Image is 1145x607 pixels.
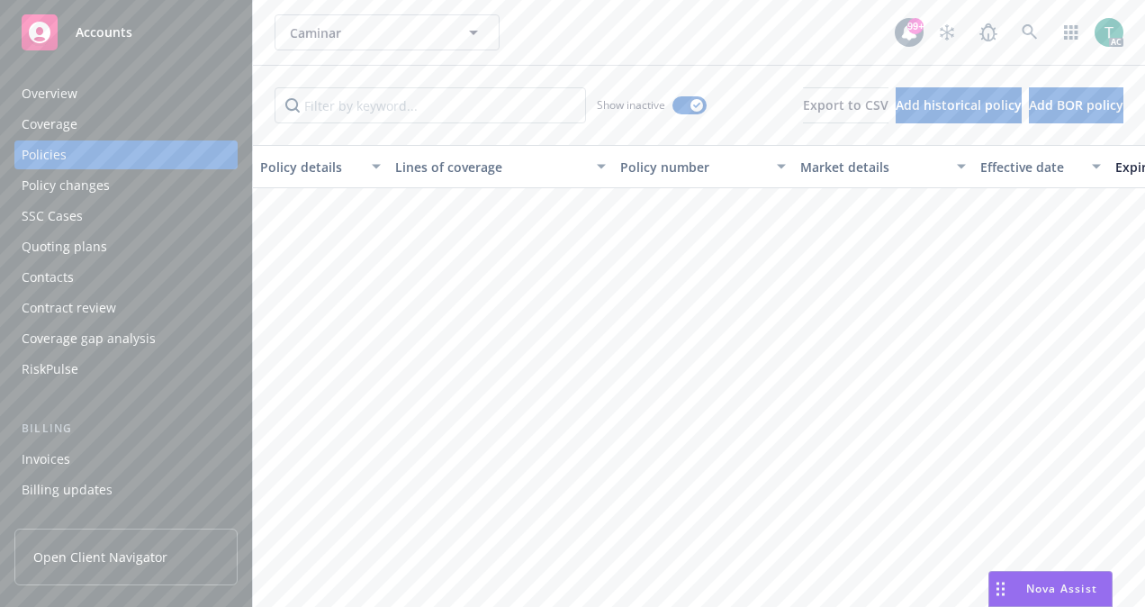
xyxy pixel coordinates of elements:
button: Effective date [973,145,1108,188]
div: Contacts [22,263,74,292]
button: Policy number [613,145,793,188]
button: Add BOR policy [1029,87,1123,123]
div: Overview [22,79,77,108]
div: Lines of coverage [395,158,586,177]
span: Nova Assist [1026,581,1097,596]
a: Accounts [14,7,238,58]
div: Billing [14,420,238,438]
a: Contract review [14,294,238,322]
div: Policies [22,140,67,169]
a: RiskPulse [14,355,238,384]
img: photo [1095,18,1123,47]
div: RiskPulse [22,355,78,384]
a: Policy changes [14,171,238,200]
div: Market details [800,158,946,177]
button: Export to CSV [803,87,888,123]
a: Search [1012,14,1048,50]
div: 99+ [907,18,924,34]
a: Coverage [14,110,238,139]
button: Nova Assist [988,571,1113,607]
div: Coverage [22,110,77,139]
a: Overview [14,79,238,108]
div: Account charges [22,506,122,535]
a: Stop snowing [929,14,965,50]
span: Open Client Navigator [33,548,167,566]
a: Policies [14,140,238,169]
div: Policy number [620,158,766,177]
span: Accounts [76,25,132,40]
span: Export to CSV [803,96,888,113]
button: Caminar [275,14,500,50]
span: Caminar [290,23,446,42]
div: Effective date [980,158,1081,177]
div: Invoices [22,445,70,474]
a: Contacts [14,263,238,292]
div: Policy details [260,158,361,177]
span: Add historical policy [896,96,1022,113]
button: Add historical policy [896,87,1022,123]
div: Policy changes [22,171,110,200]
button: Market details [793,145,973,188]
a: Switch app [1053,14,1089,50]
div: SSC Cases [22,202,83,231]
span: Show inactive [597,97,665,113]
a: Report a Bug [970,14,1006,50]
div: Coverage gap analysis [22,324,156,353]
input: Filter by keyword... [275,87,586,123]
button: Lines of coverage [388,145,613,188]
a: Billing updates [14,476,238,504]
a: Account charges [14,506,238,535]
a: Quoting plans [14,232,238,261]
button: Policy details [253,145,388,188]
div: Drag to move [989,572,1012,606]
a: SSC Cases [14,202,238,231]
a: Coverage gap analysis [14,324,238,353]
span: Add BOR policy [1029,96,1123,113]
div: Contract review [22,294,116,322]
a: Invoices [14,445,238,474]
div: Billing updates [22,476,113,504]
div: Quoting plans [22,232,107,261]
